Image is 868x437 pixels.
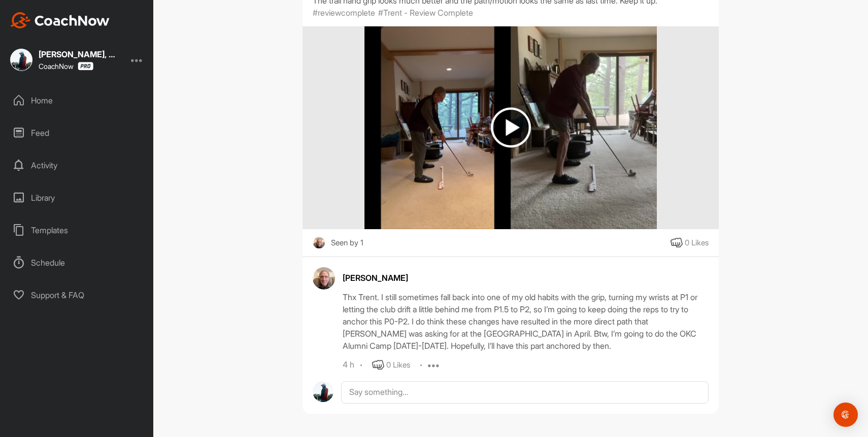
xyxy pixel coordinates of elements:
div: 4 h [343,360,354,370]
img: play [491,107,531,148]
div: Activity [6,153,149,178]
div: Templates [6,217,149,243]
img: square_b6528267f5d8da54d06654b860977f3e.jpg [10,49,32,71]
div: Support & FAQ [6,282,149,308]
img: avatar [313,381,333,402]
div: 0 Likes [685,237,709,249]
img: CoachNow [10,12,110,28]
div: Schedule [6,250,149,275]
div: Library [6,185,149,210]
div: Thx Trent. I still sometimes fall back into one of my old habits with the grip, turning my wrists... [343,291,709,352]
img: avatar [313,267,335,289]
div: Feed [6,120,149,145]
div: CoachNow [39,62,93,70]
div: Open Intercom Messenger [833,403,858,427]
div: Home [6,88,149,113]
div: Seen by 1 [331,237,363,249]
p: #Trent - Review Complete [378,7,473,19]
img: CoachNow Pro [78,62,93,70]
p: #reviewcomplete [313,7,375,19]
div: 0 Likes [386,359,410,371]
img: media [364,26,656,229]
div: [PERSON_NAME] [343,272,709,284]
div: [PERSON_NAME], PGA [39,50,120,58]
img: square_da57069cef508385afaff61d3ade4916.jpg [313,237,325,249]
